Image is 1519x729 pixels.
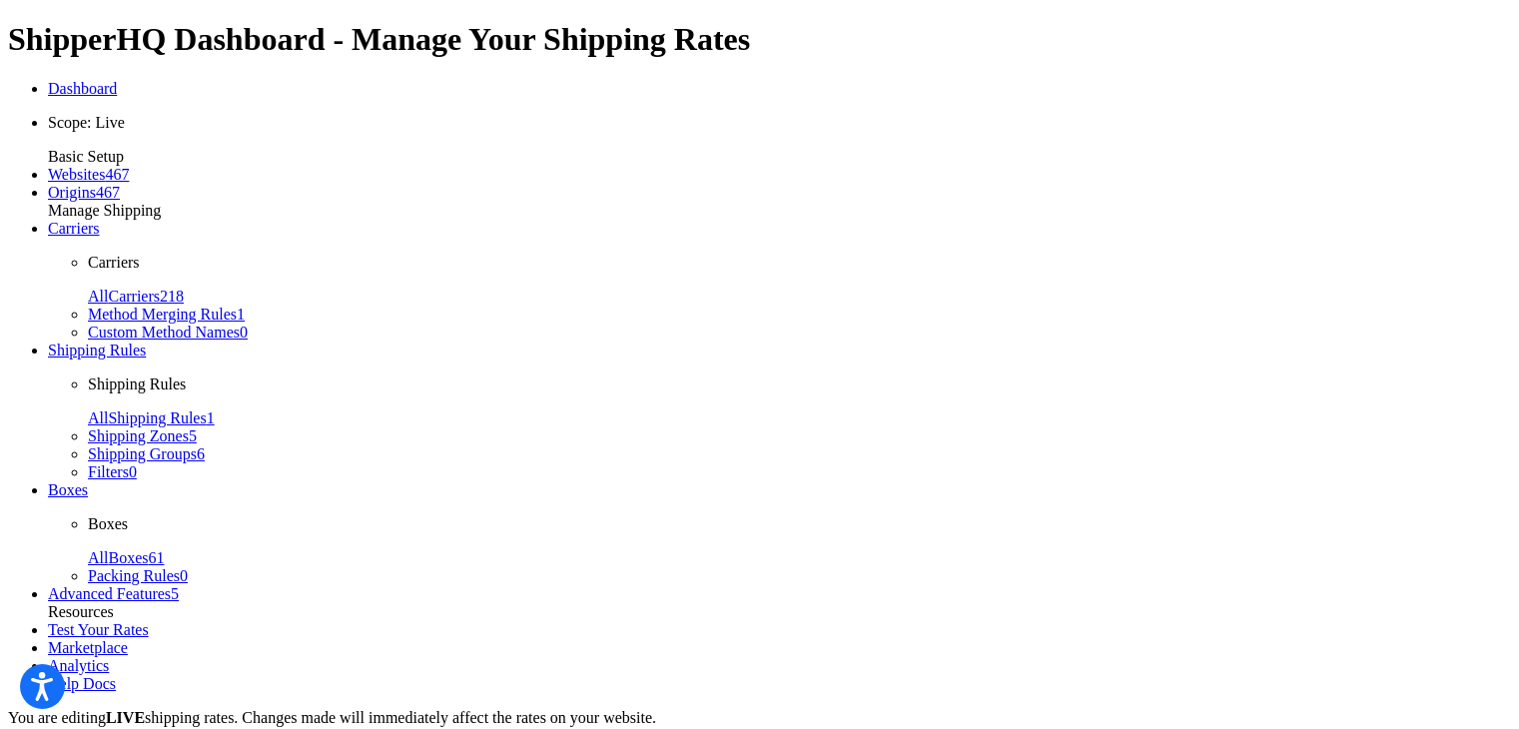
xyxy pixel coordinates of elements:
li: Dashboard [48,80,1511,98]
a: Shipping Rules [48,342,146,359]
li: Custom Method Names [88,324,1511,342]
a: Carriers [48,220,100,237]
p: Boxes [88,515,1511,533]
li: Method Merging Rules [88,306,1511,324]
span: All Boxes [88,549,148,566]
a: Custom Method Names0 [88,324,248,341]
span: 0 [180,567,188,584]
span: 5 [189,427,197,444]
span: 0 [240,324,248,341]
li: Websites [48,166,1511,184]
p: Shipping Rules [88,375,1511,393]
a: Analytics [48,657,109,674]
span: Websites [48,166,105,183]
span: Method Merging Rules [88,306,237,323]
span: Scope: Live [48,114,125,131]
li: Test Your Rates [48,621,1511,639]
a: Origins467 [48,184,120,201]
a: Filters0 [88,463,137,480]
span: 0 [129,463,137,480]
a: Dashboard [48,80,117,97]
span: 467 [105,166,129,183]
li: Shipping Groups [88,445,1511,463]
li: Shipping Zones [88,427,1511,445]
h1: ShipperHQ Dashboard - Manage Your Shipping Rates [8,21,1511,58]
a: AllShipping Rules1 [88,409,215,426]
a: Boxes [48,481,88,498]
li: Carriers [48,220,1511,342]
a: Shipping Groups6 [88,445,205,462]
a: Websites467 [48,166,129,183]
li: Boxes [48,481,1511,585]
span: 6 [197,445,205,462]
span: Custom Method Names [88,324,240,341]
li: Shipping Rules [48,342,1511,481]
li: Help Docs [48,675,1511,693]
a: Advanced Features5 [48,585,179,602]
span: Filters [88,463,129,480]
span: 61 [148,549,164,566]
li: Filters [88,463,1511,481]
span: 1 [237,306,245,323]
a: Marketplace [48,639,128,656]
a: AllCarriers218 [88,288,184,305]
span: Advanced Features [48,585,171,602]
span: 1 [207,409,215,426]
li: Marketplace [48,639,1511,657]
span: Shipping Groups [88,445,197,462]
div: Basic Setup [48,148,1511,166]
a: Test Your Rates [48,621,149,638]
a: Help Docs [48,675,116,692]
p: Carriers [88,254,1511,272]
span: All Shipping Rules [88,409,207,426]
div: Manage Shipping [48,202,1511,220]
b: LIVE [106,709,145,726]
li: Analytics [48,657,1511,675]
div: Resources [48,603,1511,621]
span: Packing Rules [88,567,180,584]
span: Origins [48,184,96,201]
a: AllBoxes61 [88,549,164,566]
span: 467 [96,184,120,201]
span: Shipping Zones [88,427,189,444]
a: Packing Rules0 [88,567,188,584]
span: 218 [160,288,184,305]
a: Shipping Zones5 [88,427,197,444]
li: Origins [48,184,1511,202]
a: Method Merging Rules1 [88,306,245,323]
span: 5 [171,585,179,602]
li: Packing Rules [88,567,1511,585]
span: All Carriers [88,288,160,305]
li: Advanced Features [48,585,1511,603]
div: You are editing shipping rates. Changes made will immediately affect the rates on your website. [8,709,1511,727]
